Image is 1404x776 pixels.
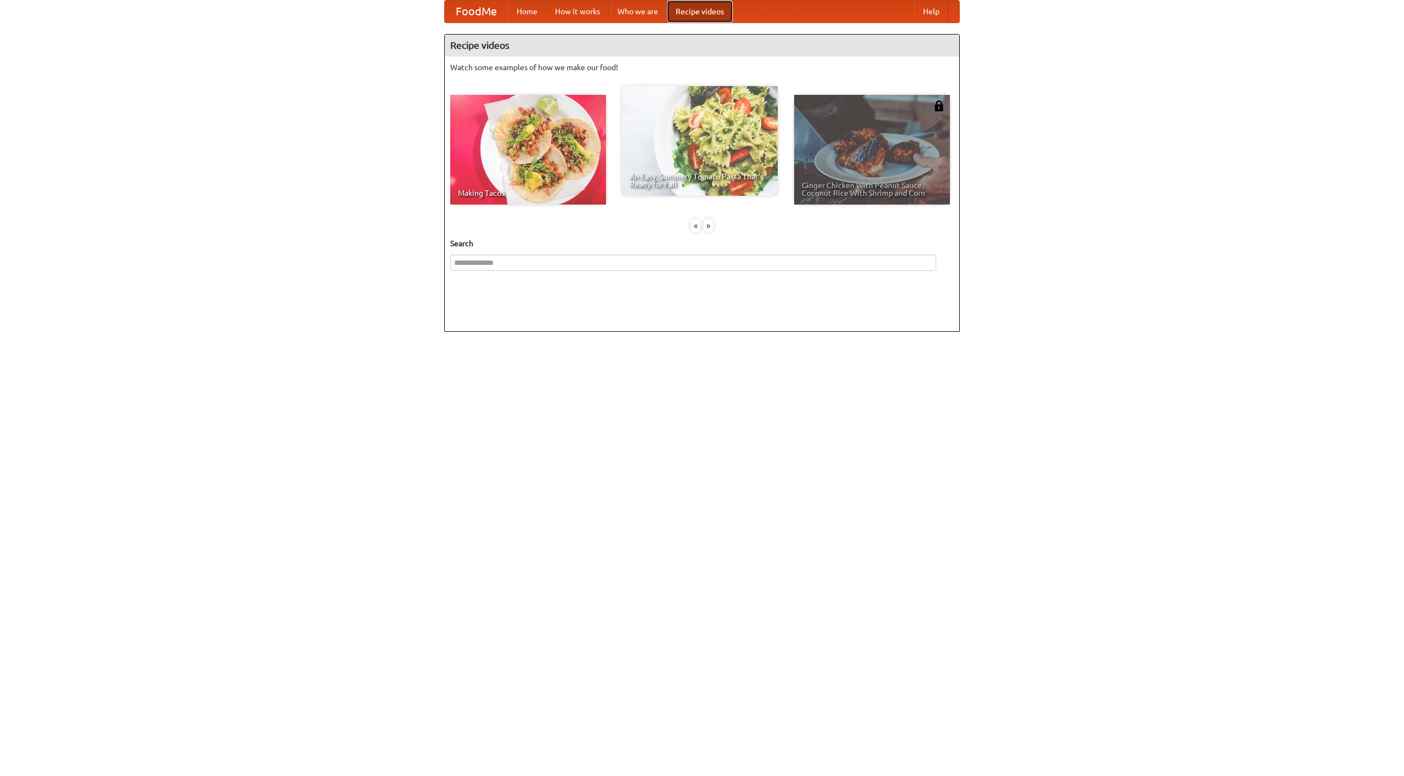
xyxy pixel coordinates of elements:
a: Home [508,1,546,22]
span: An Easy, Summery Tomato Pasta That's Ready for Fall [630,173,770,188]
div: » [704,219,714,233]
a: How it works [546,1,609,22]
a: Recipe videos [667,1,733,22]
a: Help [914,1,948,22]
h5: Search [450,238,954,249]
img: 483408.png [933,100,944,111]
a: FoodMe [445,1,508,22]
span: Making Tacos [458,189,598,197]
a: An Easy, Summery Tomato Pasta That's Ready for Fall [622,86,778,196]
p: Watch some examples of how we make our food! [450,62,954,73]
h4: Recipe videos [445,35,959,56]
a: Who we are [609,1,667,22]
a: Making Tacos [450,95,606,205]
div: « [690,219,700,233]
